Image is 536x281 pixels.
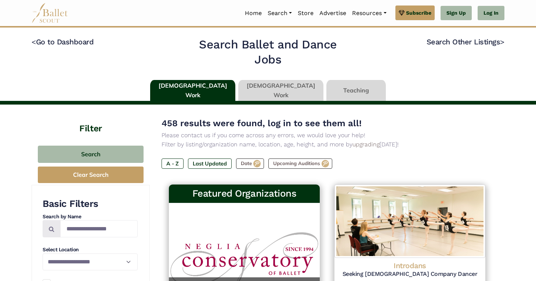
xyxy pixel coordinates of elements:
[43,198,138,210] h3: Basic Filters
[265,6,295,21] a: Search
[38,167,144,183] button: Clear Search
[395,6,435,20] a: Subscribe
[399,9,405,17] img: gem.svg
[478,6,504,21] a: Log In
[295,6,316,21] a: Store
[340,270,479,278] h5: Seeking [DEMOGRAPHIC_DATA] Company Dancer
[32,37,36,46] code: <
[38,146,144,163] button: Search
[325,80,387,101] li: Teaching
[406,9,431,17] span: Subscribe
[162,118,362,128] span: 458 results were found, log in to see them all!
[60,220,138,237] input: Search by names...
[340,261,479,270] h4: Introdans
[32,37,94,46] a: <Go to Dashboard
[242,6,265,21] a: Home
[334,185,485,258] img: Logo
[185,37,351,67] h2: Search Ballet and Dance Jobs
[188,158,232,169] label: Last Updated
[175,187,314,200] h3: Featured Organizations
[43,213,138,220] h4: Search by Name
[268,158,332,169] label: Upcoming Auditions
[427,37,504,46] a: Search Other Listings>
[316,6,349,21] a: Advertise
[162,131,493,140] p: Please contact us if you come across any errors, we would love your help!
[162,158,184,169] label: A - Z
[162,140,493,149] p: Filter by listing/organization name, location, age, height, and more by [DATE]!
[441,6,472,21] a: Sign Up
[43,246,138,253] h4: Select Location
[236,158,264,169] label: Date
[32,105,150,135] h4: Filter
[352,141,380,148] a: upgrading
[500,37,504,46] code: >
[349,6,389,21] a: Resources
[149,80,237,101] li: [DEMOGRAPHIC_DATA] Work
[237,80,325,101] li: [DEMOGRAPHIC_DATA] Work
